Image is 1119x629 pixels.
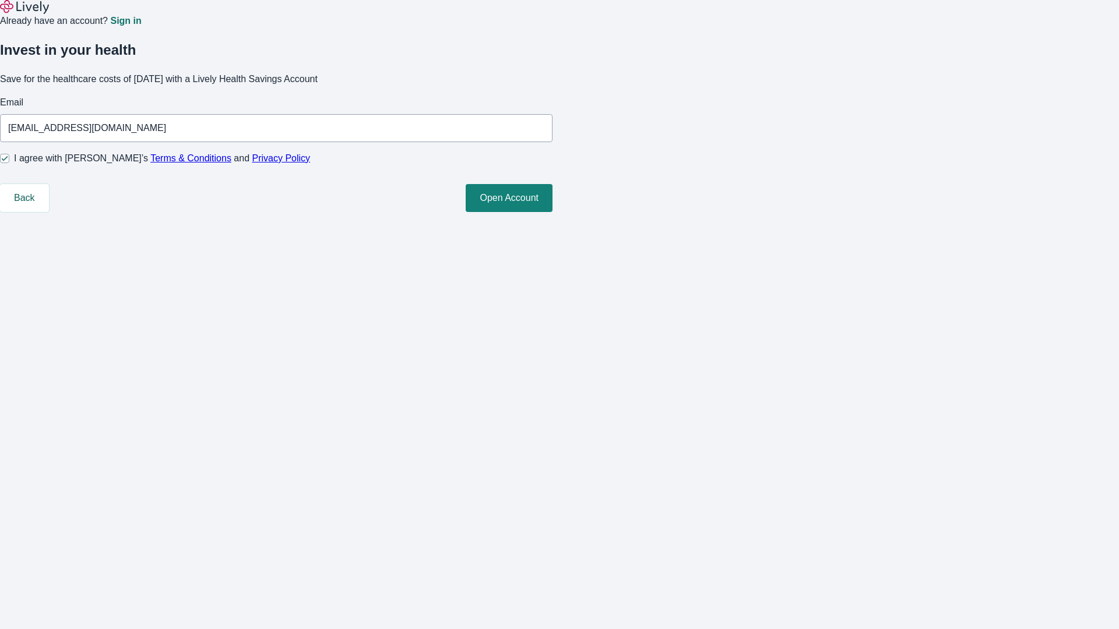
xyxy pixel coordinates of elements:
span: I agree with [PERSON_NAME]’s and [14,151,310,165]
a: Privacy Policy [252,153,311,163]
button: Open Account [466,184,553,212]
a: Sign in [110,16,141,26]
a: Terms & Conditions [150,153,231,163]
